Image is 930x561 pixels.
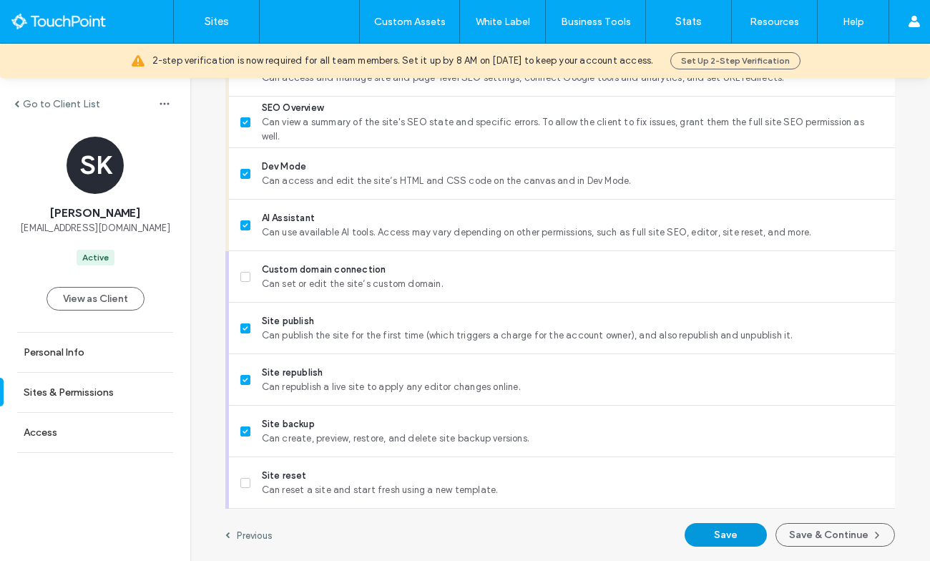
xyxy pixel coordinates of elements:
[685,523,767,547] button: Save
[225,530,273,541] a: Previous
[262,160,883,174] span: Dev Mode
[843,16,864,28] label: Help
[262,211,883,225] span: AI Assistant
[152,54,654,68] span: 2-step verification is now required for all team members. Set it up by 8 AM on [DATE] to keep you...
[24,386,114,399] label: Sites & Permissions
[262,314,883,328] span: Site publish
[24,346,84,358] label: Personal Info
[262,469,883,483] span: Site reset
[67,137,124,194] div: SK
[46,287,145,311] button: View as Client
[476,16,530,28] label: White Label
[24,426,57,439] label: Access
[262,225,883,240] span: Can use available AI tools. Access may vary depending on other permissions, such as full site SEO...
[237,530,273,541] label: Previous
[675,15,702,28] label: Stats
[262,277,883,291] span: Can set or edit the site’s custom domain.
[82,251,109,264] div: Active
[262,417,883,431] span: Site backup
[262,115,883,144] span: Can view a summary of the site's SEO state and specific errors. To allow the client to fix issues...
[262,483,883,497] span: Can reset a site and start fresh using a new template.
[750,16,799,28] label: Resources
[33,10,62,23] span: Help
[262,328,883,343] span: Can publish the site for the first time (which triggers a charge for the account owner), and also...
[262,101,883,115] span: SEO Overview
[274,16,345,28] label: Clients & Team
[20,221,170,235] span: [EMAIL_ADDRESS][DOMAIN_NAME]
[205,15,229,28] label: Sites
[670,52,801,69] button: Set Up 2-Step Verification
[775,523,895,547] button: Save & Continue
[262,380,883,394] span: Can republish a live site to apply any editor changes online.
[50,205,140,221] span: [PERSON_NAME]
[561,16,631,28] label: Business Tools
[262,366,883,380] span: Site republish
[262,431,883,446] span: Can create, preview, restore, and delete site backup versions.
[23,98,100,110] label: Go to Client List
[374,16,446,28] label: Custom Assets
[262,174,883,188] span: Can access and edit the site’s HTML and CSS code on the canvas and in Dev Mode.
[262,263,883,277] span: Custom domain connection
